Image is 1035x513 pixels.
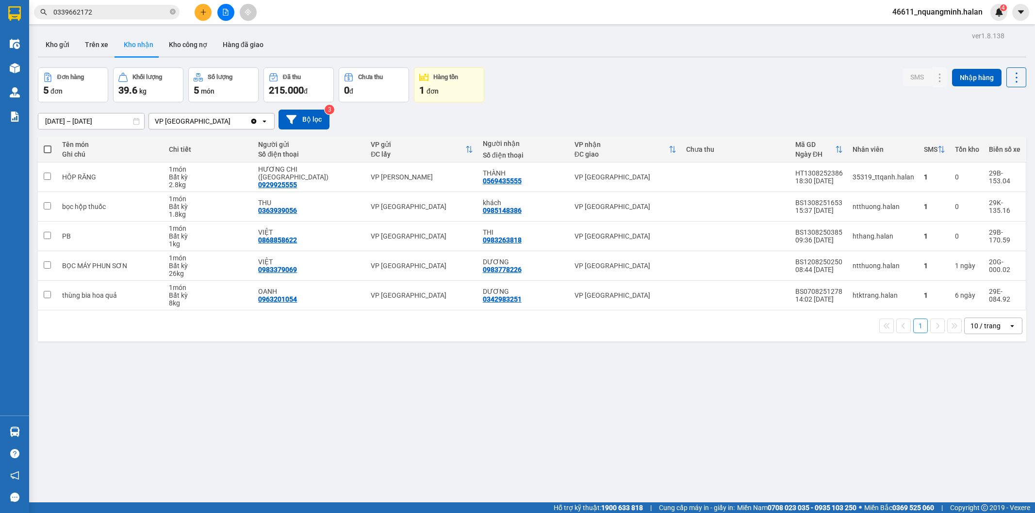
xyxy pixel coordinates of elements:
[258,258,361,266] div: VIỆT
[139,87,147,95] span: kg
[483,177,522,185] div: 0569435555
[258,150,361,158] div: Số điện thoại
[371,203,473,210] div: VP [GEOGRAPHIC_DATA]
[258,199,361,207] div: THU
[795,199,843,207] div: BS1308251653
[10,63,20,73] img: warehouse-icon
[169,203,248,210] div: Bất kỳ
[795,258,843,266] div: BS1208250250
[1000,4,1007,11] sup: 4
[795,169,843,177] div: HT1308252386
[371,150,465,158] div: ĐC lấy
[10,427,20,437] img: warehouse-icon
[258,181,297,189] div: 0929925555
[258,165,361,181] div: HƯƠNG CHI (BẮC SƠN)
[283,74,301,80] div: Đã thu
[10,471,19,480] span: notification
[215,33,271,56] button: Hàng đã giao
[231,116,232,126] input: Selected VP Tân Triều.
[170,9,176,15] span: close-circle
[240,4,257,21] button: aim
[924,262,945,270] div: 1
[77,33,116,56] button: Trên xe
[989,199,1020,214] div: 29K-135.16
[853,291,914,299] div: htktrang.halan
[960,291,975,299] span: ngày
[371,262,473,270] div: VP [GEOGRAPHIC_DATA]
[903,68,932,86] button: SMS
[924,232,945,240] div: 1
[118,84,137,96] span: 39.6
[339,67,409,102] button: Chưa thu0đ
[201,87,214,95] span: món
[853,203,914,210] div: ntthuong.halan
[349,87,353,95] span: đ
[169,195,248,203] div: 1 món
[38,113,144,129] input: Select a date range.
[10,87,20,97] img: warehouse-icon
[795,141,835,148] div: Mã GD
[885,6,990,18] span: 46611_nquangminh.halan
[62,291,159,299] div: thùng bia hoa quả
[116,33,161,56] button: Kho nhận
[892,504,934,512] strong: 0369 525 060
[169,262,248,270] div: Bất kỳ
[419,84,425,96] span: 1
[686,145,786,153] div: Chưa thu
[853,145,914,153] div: Nhân viên
[853,173,914,181] div: 35319_ttqanh.halan
[955,232,979,240] div: 0
[960,262,975,270] span: ngày
[38,67,108,102] button: Đơn hàng5đơn
[575,173,676,181] div: VP [GEOGRAPHIC_DATA]
[941,502,943,513] span: |
[269,84,304,96] span: 215.000
[659,502,735,513] span: Cung cấp máy in - giấy in:
[795,236,843,244] div: 09:36 [DATE]
[483,288,565,295] div: DƯƠNG
[62,232,159,240] div: PB
[304,87,308,95] span: đ
[169,145,248,153] div: Chi tiết
[483,169,565,177] div: THÀNH
[371,232,473,240] div: VP [GEOGRAPHIC_DATA]
[483,199,565,207] div: khách
[169,291,248,299] div: Bất kỳ
[575,141,669,148] div: VP nhận
[913,319,928,333] button: 1
[10,449,19,458] span: question-circle
[62,141,159,148] div: Tên món
[1008,322,1016,330] svg: open
[955,291,979,299] div: 6
[955,203,979,210] div: 0
[258,288,361,295] div: OANH
[989,258,1020,273] div: 20G-000.02
[169,240,248,248] div: 1 kg
[217,4,234,21] button: file-add
[132,74,162,80] div: Khối lượng
[853,232,914,240] div: hthang.halan
[358,74,383,80] div: Chưa thu
[1002,4,1005,11] span: 4
[200,9,207,16] span: plus
[483,258,565,266] div: DƯƠNG
[483,295,522,303] div: 0342983251
[279,110,329,129] button: Bộ lọc
[194,84,199,96] span: 5
[575,203,676,210] div: VP [GEOGRAPHIC_DATA]
[955,145,979,153] div: Tồn kho
[981,504,988,511] span: copyright
[208,74,232,80] div: Số lượng
[169,210,248,218] div: 1.8 kg
[113,67,183,102] button: Khối lượng39.6kg
[344,84,349,96] span: 0
[737,502,856,513] span: Miền Nam
[570,137,681,162] th: Toggle SortBy
[1017,8,1025,16] span: caret-down
[924,173,945,181] div: 1
[795,150,835,158] div: Ngày ĐH
[1012,4,1029,21] button: caret-down
[554,502,643,513] span: Hỗ trợ kỹ thuật:
[170,8,176,17] span: close-circle
[795,288,843,295] div: BS0708251278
